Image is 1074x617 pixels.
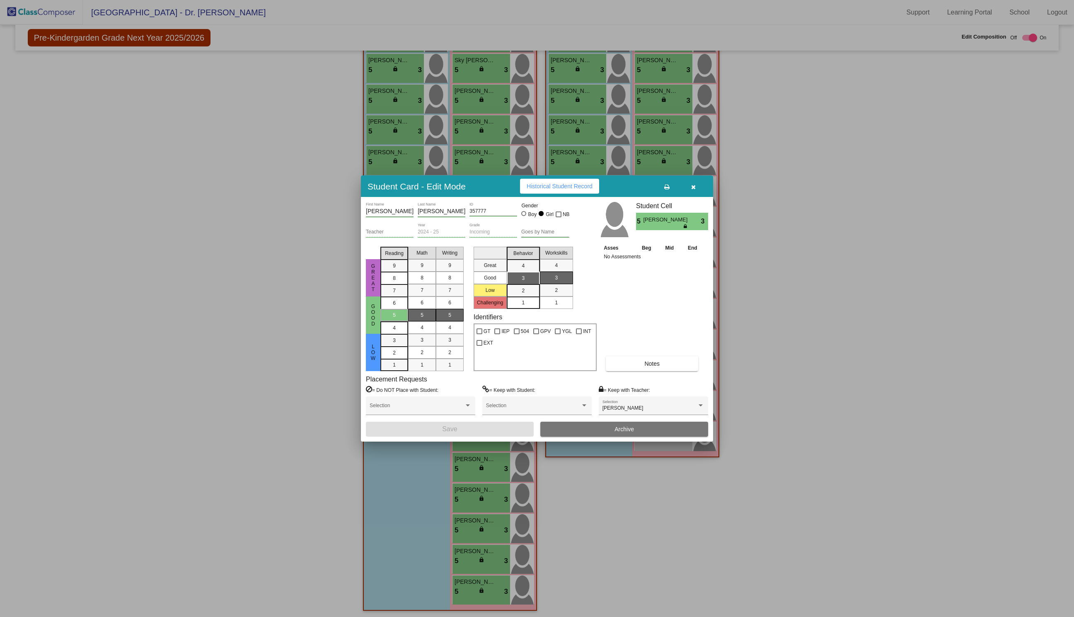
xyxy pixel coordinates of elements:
span: 9 [448,262,451,269]
span: 8 [393,274,396,282]
span: 3 [448,336,451,344]
span: Math [416,249,428,257]
span: Archive [614,426,634,432]
span: 5 [393,311,396,319]
span: 3 [522,274,525,282]
span: 1 [421,361,423,369]
span: 3 [393,337,396,344]
span: NB [563,209,570,219]
label: Placement Requests [366,375,427,383]
span: 5 [448,311,451,319]
div: Girl [545,211,554,218]
span: 6 [421,299,423,306]
span: 1 [448,361,451,369]
span: 504 [521,326,529,336]
span: 4 [522,262,525,270]
th: End [681,243,704,253]
span: Save [442,425,457,432]
span: 9 [393,262,396,270]
span: 3 [555,274,558,282]
span: [PERSON_NAME] [643,216,689,224]
span: 2 [448,349,451,356]
label: Identifiers [474,313,502,321]
span: 6 [393,299,396,307]
th: Asses [602,243,635,253]
span: Low [370,344,377,361]
span: GT [484,326,491,336]
span: 1 [393,361,396,369]
input: teacher [366,229,414,235]
span: Great [370,263,377,292]
label: = Keep with Teacher: [599,386,650,394]
span: 2 [393,349,396,357]
label: = Keep with Student: [482,386,535,394]
span: 5 [636,216,643,226]
input: year [418,229,465,235]
span: IEP [501,326,509,336]
span: 4 [421,324,423,331]
span: 7 [393,287,396,294]
span: 4 [393,324,396,332]
span: Workskills [545,249,568,257]
span: GPV [540,326,551,336]
span: 8 [421,274,423,282]
th: Mid [658,243,681,253]
span: 6 [448,299,451,306]
span: Writing [442,249,457,257]
td: No Assessments [602,253,704,261]
span: INT [583,326,591,336]
span: Reading [385,250,404,257]
span: EXT [484,338,493,348]
span: 8 [448,274,451,282]
span: [PERSON_NAME] [602,405,643,411]
span: 9 [421,262,423,269]
span: Behavior [513,250,533,257]
button: Notes [606,356,698,371]
span: 7 [421,287,423,294]
input: Enter ID [469,209,517,214]
button: Save [366,422,534,437]
span: YGL [562,326,572,336]
div: Boy [528,211,537,218]
span: Good [370,304,377,327]
h3: Student Card - Edit Mode [368,181,466,192]
button: Archive [540,422,708,437]
span: Notes [644,360,660,367]
span: 3 [421,336,423,344]
span: 1 [522,299,525,306]
span: 3 [701,216,708,226]
button: Historical Student Record [520,179,599,194]
h3: Student Cell [636,202,708,210]
label: = Do NOT Place with Student: [366,386,438,394]
span: 2 [555,287,558,294]
input: grade [469,229,517,235]
span: 1 [555,299,558,306]
span: 5 [421,311,423,319]
span: 4 [555,262,558,269]
span: 2 [522,287,525,294]
span: Historical Student Record [527,183,593,189]
input: goes by name [521,229,569,235]
span: 4 [448,324,451,331]
span: 7 [448,287,451,294]
th: Beg [635,243,658,253]
span: 2 [421,349,423,356]
mat-label: Gender [521,202,569,209]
